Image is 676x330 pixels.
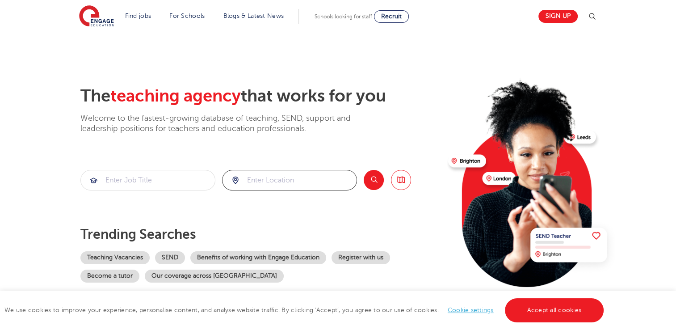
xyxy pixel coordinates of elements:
a: SEND [155,251,185,264]
span: teaching agency [110,86,241,106]
a: Recruit [374,10,409,23]
a: Teaching Vacancies [80,251,150,264]
a: Benefits of working with Engage Education [190,251,326,264]
p: Welcome to the fastest-growing database of teaching, SEND, support and leadership positions for t... [80,113,375,134]
a: For Schools [169,13,205,19]
input: Submit [81,170,215,190]
span: Recruit [381,13,402,20]
p: Trending searches [80,226,441,242]
a: Our coverage across [GEOGRAPHIC_DATA] [145,270,284,283]
div: Submit [222,170,357,190]
h2: The that works for you [80,86,441,106]
a: Accept all cookies [505,298,604,322]
a: Sign up [538,10,578,23]
a: Find jobs [125,13,151,19]
a: Become a tutor [80,270,139,283]
div: Submit [80,170,215,190]
span: Schools looking for staff [315,13,372,20]
input: Submit [223,170,357,190]
span: We use cookies to improve your experience, personalise content, and analyse website traffic. By c... [4,307,606,313]
a: Cookie settings [448,307,494,313]
a: Register with us [332,251,390,264]
a: Blogs & Latest News [223,13,284,19]
img: Engage Education [79,5,114,28]
button: Search [364,170,384,190]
